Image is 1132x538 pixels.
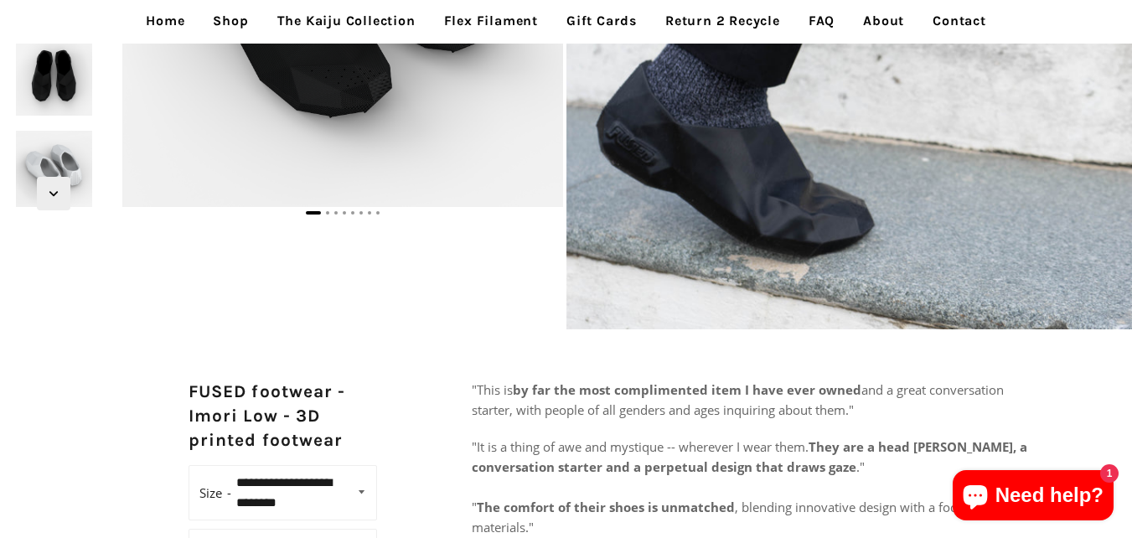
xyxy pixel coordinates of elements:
b: They are a head [PERSON_NAME], a conversation starter and a perpetual design that draws gaze [472,438,1027,475]
span: , blending innovative design with a focus on quality materials." [472,499,1031,535]
h2: FUSED footwear - Imori Low - 3D printed footwear [189,380,377,453]
span: "This is [472,381,513,398]
span: ." [856,458,865,475]
label: Size [199,481,231,504]
b: by far the most complimented item I have ever owned [513,381,861,398]
span: Go to slide 6 [359,211,363,215]
img: [3D printed Shoes] - lightweight custom 3dprinted shoes sneakers sandals fused footwear [13,127,96,210]
span: Go to slide 2 [326,211,329,215]
span: Go to slide 5 [351,211,354,215]
img: [3D printed Shoes] - lightweight custom 3dprinted shoes sneakers sandals fused footwear [13,36,96,119]
span: Go to slide 7 [368,211,371,215]
span: Go to slide 8 [376,211,380,215]
span: Go to slide 4 [343,211,346,215]
inbox-online-store-chat: Shopify online store chat [948,470,1119,525]
span: Go to slide 1 [306,211,321,215]
span: and a great conversation starter, with people of all genders and ages inquiring about them." [472,381,1004,418]
span: " [472,499,477,515]
b: The comfort of their shoes is unmatched [477,499,735,515]
span: "It is a thing of awe and mystique -- wherever I wear them. [472,438,809,455]
span: Go to slide 3 [334,211,338,215]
